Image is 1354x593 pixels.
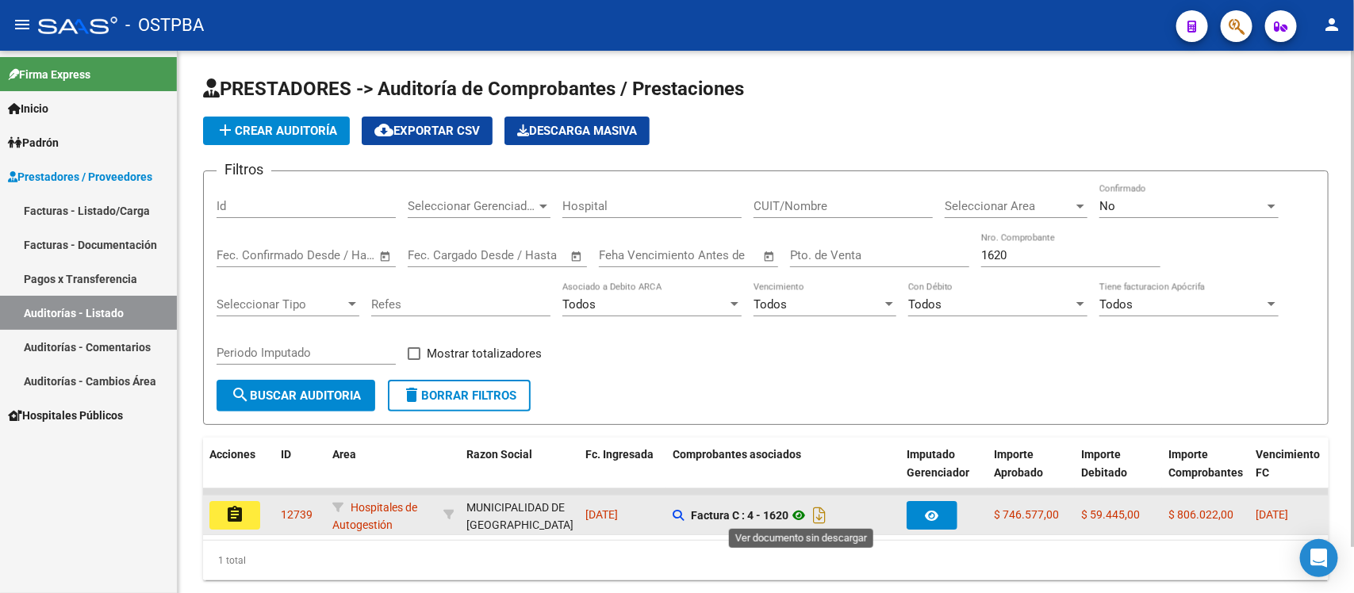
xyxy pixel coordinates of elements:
[217,297,345,312] span: Seleccionar Tipo
[8,168,152,186] span: Prestadores / Proveedores
[466,499,573,535] div: MUNICIPALIDAD DE [GEOGRAPHIC_DATA]
[907,448,969,479] span: Imputado Gerenciador
[332,501,417,532] span: Hospitales de Autogestión
[585,448,654,461] span: Fc. Ingresada
[231,385,250,404] mat-icon: search
[216,124,337,138] span: Crear Auditoría
[374,124,480,138] span: Exportar CSV
[402,388,516,403] span: Borrar Filtros
[1081,448,1127,479] span: Importe Debitado
[295,248,372,262] input: Fecha fin
[231,388,361,403] span: Buscar Auditoria
[585,508,618,521] span: [DATE]
[466,448,532,461] span: Razon Social
[203,438,274,507] datatable-header-cell: Acciones
[486,248,563,262] input: Fecha fin
[281,448,291,461] span: ID
[1075,438,1162,507] datatable-header-cell: Importe Debitado
[281,508,313,521] span: 12739
[408,199,536,213] span: Seleccionar Gerenciador
[216,121,235,140] mat-icon: add
[761,247,779,266] button: Open calendar
[1099,199,1115,213] span: No
[274,438,326,507] datatable-header-cell: ID
[504,117,650,145] app-download-masive: Descarga masiva de comprobantes (adjuntos)
[8,407,123,424] span: Hospitales Públicos
[217,380,375,411] button: Buscar Auditoria
[217,248,281,262] input: Fecha inicio
[1168,508,1233,521] span: $ 806.022,00
[504,117,650,145] button: Descarga Masiva
[1322,15,1341,34] mat-icon: person
[1162,438,1249,507] datatable-header-cell: Importe Comprobantes
[994,448,1043,479] span: Importe Aprobado
[1168,448,1243,479] span: Importe Comprobantes
[466,499,573,532] div: - 30999004144
[945,199,1073,213] span: Seleccionar Area
[203,117,350,145] button: Crear Auditoría
[568,247,586,266] button: Open calendar
[374,121,393,140] mat-icon: cloud_download
[125,8,204,43] span: - OSTPBA
[362,117,493,145] button: Exportar CSV
[388,380,531,411] button: Borrar Filtros
[460,438,579,507] datatable-header-cell: Razon Social
[1081,508,1140,521] span: $ 59.445,00
[209,448,255,461] span: Acciones
[1300,539,1338,577] div: Open Intercom Messenger
[754,297,787,312] span: Todos
[900,438,988,507] datatable-header-cell: Imputado Gerenciador
[427,344,542,363] span: Mostrar totalizadores
[994,508,1059,521] span: $ 746.577,00
[377,247,395,266] button: Open calendar
[809,503,830,528] i: Descargar documento
[8,66,90,83] span: Firma Express
[203,541,1329,580] div: 1 total
[203,78,744,100] span: PRESTADORES -> Auditoría de Comprobantes / Prestaciones
[988,438,1075,507] datatable-header-cell: Importe Aprobado
[579,438,666,507] datatable-header-cell: Fc. Ingresada
[8,100,48,117] span: Inicio
[408,248,472,262] input: Fecha inicio
[666,438,900,507] datatable-header-cell: Comprobantes asociados
[217,159,271,181] h3: Filtros
[402,385,421,404] mat-icon: delete
[691,509,788,522] strong: Factura C : 4 - 1620
[673,448,801,461] span: Comprobantes asociados
[326,438,437,507] datatable-header-cell: Area
[517,124,637,138] span: Descarga Masiva
[1099,297,1133,312] span: Todos
[562,297,596,312] span: Todos
[1256,448,1320,479] span: Vencimiento FC
[1256,508,1288,521] span: [DATE]
[225,505,244,524] mat-icon: assignment
[1249,438,1337,507] datatable-header-cell: Vencimiento FC
[908,297,942,312] span: Todos
[13,15,32,34] mat-icon: menu
[8,134,59,151] span: Padrón
[332,448,356,461] span: Area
